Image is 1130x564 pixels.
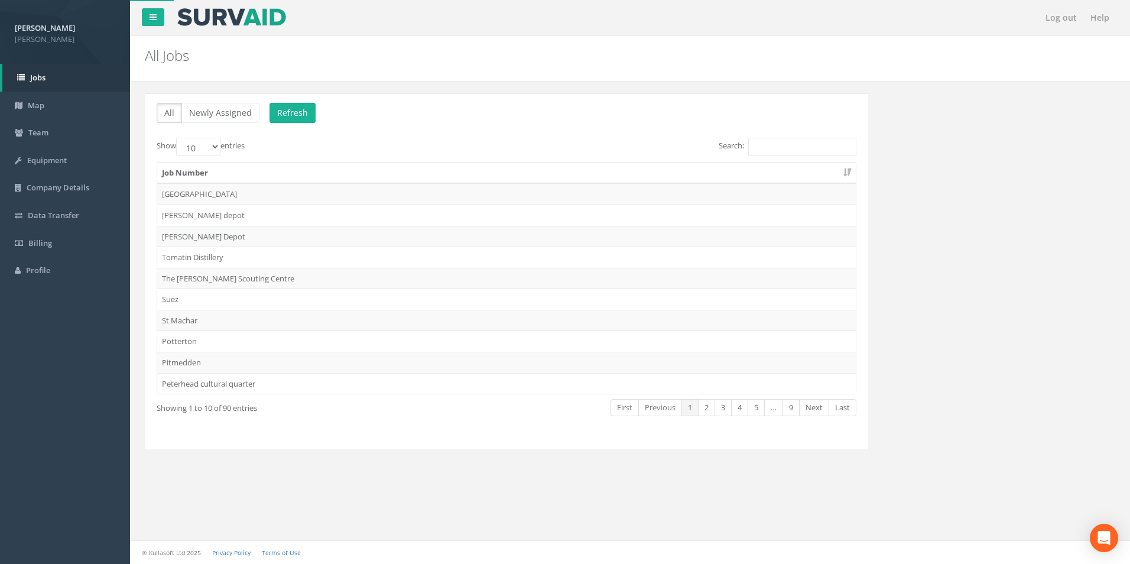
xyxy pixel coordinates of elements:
[731,399,748,416] a: 4
[611,399,639,416] a: First
[157,352,856,373] td: Pitmedden
[764,399,783,416] a: …
[15,34,115,45] span: [PERSON_NAME]
[748,138,856,155] input: Search:
[157,247,856,268] td: Tomatin Distillery
[2,64,130,92] a: Jobs
[145,48,950,63] h2: All Jobs
[829,399,856,416] a: Last
[157,183,856,205] td: [GEOGRAPHIC_DATA]
[698,399,715,416] a: 2
[181,103,259,123] button: Newly Assigned
[719,138,856,155] label: Search:
[157,205,856,226] td: [PERSON_NAME] depot
[638,399,682,416] a: Previous
[799,399,829,416] a: Next
[157,373,856,394] td: Peterhead cultural quarter
[28,238,52,248] span: Billing
[15,20,115,44] a: [PERSON_NAME] [PERSON_NAME]
[26,265,50,275] span: Profile
[212,549,251,557] a: Privacy Policy
[157,268,856,289] td: The [PERSON_NAME] Scouting Centre
[176,138,220,155] select: Showentries
[262,549,301,557] a: Terms of Use
[27,155,67,166] span: Equipment
[157,163,856,184] th: Job Number: activate to sort column ascending
[157,330,856,352] td: Potterton
[157,289,856,310] td: Suez
[269,103,316,123] button: Refresh
[748,399,765,416] a: 5
[28,210,79,221] span: Data Transfer
[28,100,44,111] span: Map
[1090,524,1118,552] div: Open Intercom Messenger
[28,127,48,138] span: Team
[157,398,438,414] div: Showing 1 to 10 of 90 entries
[142,549,201,557] small: © Kullasoft Ltd 2025
[27,182,89,193] span: Company Details
[15,22,75,33] strong: [PERSON_NAME]
[157,138,245,155] label: Show entries
[157,310,856,331] td: St Machar
[681,399,699,416] a: 1
[30,72,46,83] span: Jobs
[715,399,732,416] a: 3
[157,226,856,247] td: [PERSON_NAME] Depot
[782,399,800,416] a: 9
[157,103,182,123] button: All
